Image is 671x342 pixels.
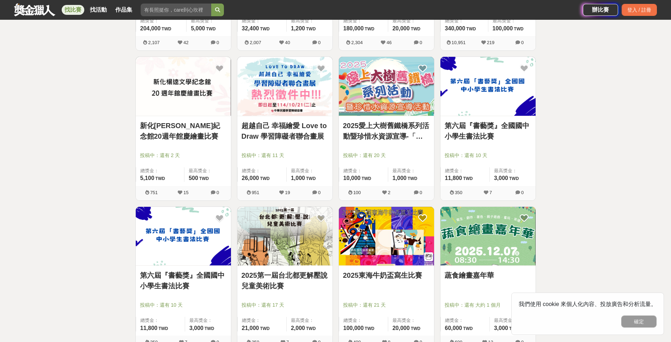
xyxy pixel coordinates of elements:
span: TWD [466,26,476,31]
span: 最高獎金： [494,317,531,324]
span: 100,000 [493,25,513,31]
span: 最高獎金： [189,317,227,324]
span: TWD [408,176,417,181]
span: 總獎金： [242,317,282,324]
span: 11,800 [140,325,158,331]
span: 總獎金： [140,317,181,324]
span: TWD [306,326,316,331]
span: TWD [411,326,420,331]
span: 最高獎金： [191,17,226,24]
span: 500 [189,175,198,181]
span: 總獎金： [140,17,182,24]
a: Cover Image [440,207,536,266]
img: Cover Image [136,207,231,266]
span: 投稿中：還有 2 天 [140,152,227,159]
span: TWD [260,326,269,331]
span: 21,000 [242,325,259,331]
span: 2,007 [250,40,261,45]
span: TWD [509,176,519,181]
span: 0 [318,40,321,45]
a: 第六屆『書藝獎』全國國中小學生書法比賽 [140,270,227,291]
button: 確定 [621,316,657,328]
span: 0 [216,190,219,195]
img: Cover Image [339,207,434,266]
span: 2,304 [351,40,363,45]
span: 最高獎金： [494,167,531,174]
span: 0 [318,190,321,195]
span: 0 [420,40,422,45]
img: Cover Image [440,57,536,116]
span: 2 [388,190,390,195]
span: 投稿中：還有 11 天 [242,152,328,159]
div: 辦比賽 [583,4,618,16]
span: 總獎金： [343,317,384,324]
span: 19 [285,190,290,195]
span: 最高獎金： [291,317,328,324]
span: 11,800 [445,175,462,181]
a: 找活動 [87,5,110,15]
a: 2025東海牛奶盃寫生比賽 [343,270,430,281]
span: 1,200 [291,25,305,31]
img: Cover Image [237,57,333,116]
span: 15 [183,190,188,195]
img: Cover Image [136,57,231,116]
span: 最高獎金： [392,17,430,24]
span: 5,000 [191,25,205,31]
a: 新化[PERSON_NAME]紀念館20週年館慶繪畫比賽 [140,120,227,142]
span: 40 [285,40,290,45]
div: 登入 / 註冊 [622,4,657,16]
span: 42 [183,40,188,45]
span: 投稿中：還有 10 天 [140,301,227,309]
span: 46 [386,40,391,45]
span: 951 [252,190,260,195]
span: 1,000 [291,175,305,181]
span: 350 [455,190,463,195]
span: TWD [463,176,472,181]
span: TWD [463,326,472,331]
span: 26,000 [242,175,259,181]
span: TWD [158,326,168,331]
span: 總獎金： [140,167,180,174]
span: 總獎金： [445,17,484,24]
a: 第六屆『書藝獎』全國國中小學生書法比賽 [445,120,531,142]
span: TWD [509,326,519,331]
span: 32,400 [242,25,259,31]
span: 10,000 [343,175,361,181]
span: TWD [199,176,209,181]
a: Cover Image [237,207,333,266]
span: 最高獎金： [291,167,328,174]
span: 219 [487,40,495,45]
span: TWD [260,176,269,181]
span: 最高獎金： [189,167,226,174]
input: 有長照挺你，care到心坎裡！青春出手，拍出照顧 影音徵件活動 [141,4,211,16]
span: 2,107 [148,40,160,45]
a: 2025愛上大樹舊鐵橋系列活動暨珍惜水資源宣導-「寫生活動」 [343,120,430,142]
span: 投稿中：還有 大約 1 個月 [445,301,531,309]
span: TWD [514,26,523,31]
span: 1,000 [392,175,407,181]
span: TWD [361,176,371,181]
span: 投稿中：還有 10 天 [445,152,531,159]
span: 最高獎金： [493,17,531,24]
span: 投稿中：還有 21 天 [343,301,430,309]
span: TWD [306,176,316,181]
span: 投稿中：還有 17 天 [242,301,328,309]
span: 340,000 [445,25,465,31]
span: 204,000 [140,25,161,31]
img: Cover Image [339,57,434,116]
span: 0 [420,190,422,195]
span: 5,100 [140,175,154,181]
span: TWD [260,26,269,31]
span: 180,000 [343,25,364,31]
span: TWD [206,26,215,31]
a: 2025第一屆台北都更解壓說兒童美術比賽 [242,270,328,291]
span: 最高獎金： [392,317,430,324]
span: 投稿中：還有 20 天 [343,152,430,159]
span: TWD [205,326,214,331]
span: 10,951 [452,40,466,45]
